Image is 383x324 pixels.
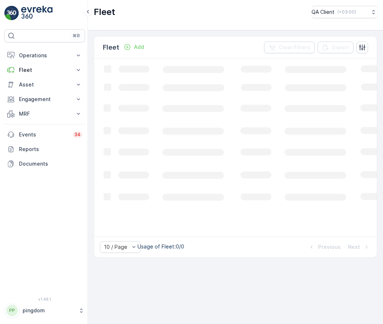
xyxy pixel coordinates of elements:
[347,243,371,251] button: Next
[138,243,184,250] p: Usage of Fleet : 0/0
[4,6,19,20] img: logo
[337,9,356,15] p: ( +03:00 )
[19,160,82,167] p: Documents
[279,44,310,51] p: Clear Filters
[19,81,70,88] p: Asset
[19,110,70,117] p: MRF
[19,146,82,153] p: Reports
[74,132,81,138] p: 34
[4,127,85,142] a: Events34
[348,243,360,251] p: Next
[4,48,85,63] button: Operations
[134,43,144,51] p: Add
[318,42,353,53] button: Export
[103,42,119,53] p: Fleet
[21,6,53,20] img: logo_light-DOdMpM7g.png
[19,52,70,59] p: Operations
[332,44,349,51] p: Export
[73,33,80,39] p: ⌘B
[312,8,334,16] p: QA Client
[4,63,85,77] button: Fleet
[19,131,69,138] p: Events
[4,92,85,107] button: Engagement
[312,6,377,18] button: QA Client(+03:00)
[94,6,115,18] p: Fleet
[23,307,75,314] p: pingdom
[4,297,85,301] span: v 1.48.1
[6,305,18,316] div: PP
[307,243,341,251] button: Previous
[19,66,70,74] p: Fleet
[121,43,147,51] button: Add
[4,157,85,171] a: Documents
[318,243,341,251] p: Previous
[4,142,85,157] a: Reports
[4,107,85,121] button: MRF
[19,96,70,103] p: Engagement
[4,77,85,92] button: Asset
[264,42,315,53] button: Clear Filters
[4,303,85,318] button: PPpingdom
